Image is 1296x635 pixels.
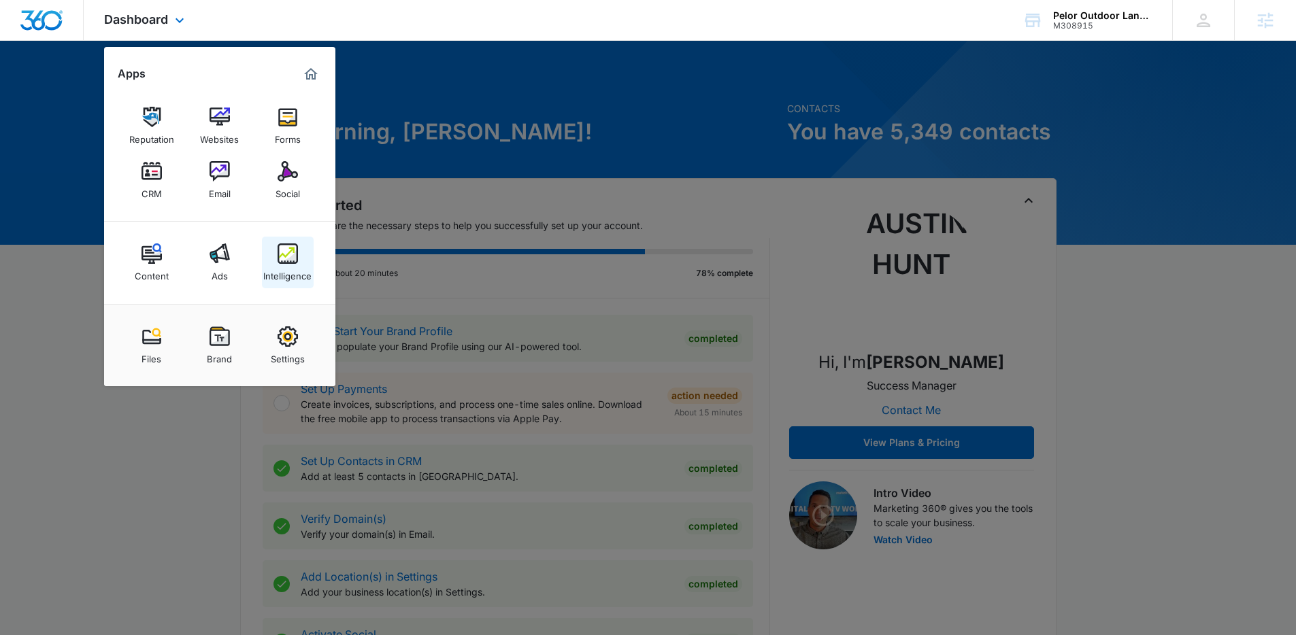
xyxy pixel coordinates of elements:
[126,320,178,371] a: Files
[262,100,314,152] a: Forms
[209,182,231,199] div: Email
[1053,10,1152,21] div: account name
[118,67,146,80] h2: Apps
[194,100,246,152] a: Websites
[194,237,246,288] a: Ads
[262,320,314,371] a: Settings
[126,237,178,288] a: Content
[263,264,312,281] div: Intelligence
[126,154,178,206] a: CRM
[194,154,246,206] a: Email
[126,100,178,152] a: Reputation
[142,347,161,364] div: Files
[1053,21,1152,31] div: account id
[200,127,239,145] div: Websites
[300,63,322,85] a: Marketing 360® Dashboard
[207,347,232,364] div: Brand
[135,264,169,281] div: Content
[276,182,300,199] div: Social
[271,347,305,364] div: Settings
[194,320,246,371] a: Brand
[142,182,162,199] div: CRM
[262,154,314,206] a: Social
[104,12,168,27] span: Dashboard
[129,127,174,145] div: Reputation
[212,264,228,281] div: Ads
[275,127,301,145] div: Forms
[262,237,314,288] a: Intelligence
